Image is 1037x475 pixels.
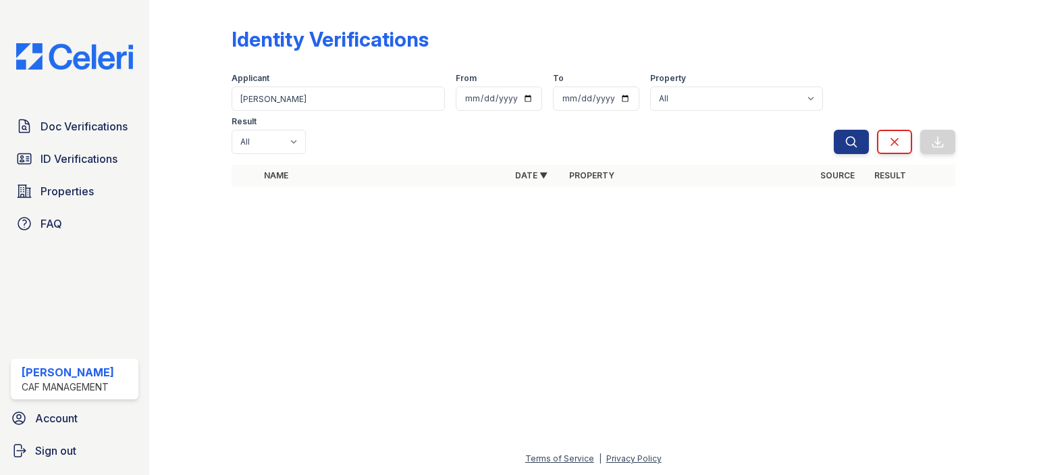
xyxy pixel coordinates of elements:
label: From [456,73,477,84]
a: Date ▼ [515,170,548,180]
span: Properties [41,183,94,199]
a: FAQ [11,210,138,237]
a: Name [264,170,288,180]
a: Doc Verifications [11,113,138,140]
span: Doc Verifications [41,118,128,134]
a: Properties [11,178,138,205]
span: Sign out [35,443,76,459]
label: Result [232,116,257,127]
div: Identity Verifications [232,27,429,51]
a: Terms of Service [525,453,594,464]
a: Account [5,405,144,432]
a: ID Verifications [11,145,138,172]
input: Search by name or phone number [232,86,445,111]
a: Privacy Policy [606,453,662,464]
a: Property [569,170,614,180]
span: Account [35,410,78,426]
label: Applicant [232,73,269,84]
img: CE_Logo_Blue-a8612792a0a2168367f1c8372b55b34899dd931a85d93a1a3d3e32e68fde9ad4.png [5,43,144,70]
div: [PERSON_NAME] [22,364,114,380]
a: Sign out [5,437,144,464]
a: Source [820,170,855,180]
label: To [553,73,564,84]
a: Result [874,170,906,180]
div: | [599,453,602,464]
span: ID Verifications [41,151,117,167]
label: Property [650,73,686,84]
span: FAQ [41,216,62,232]
div: CAF Management [22,380,114,394]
